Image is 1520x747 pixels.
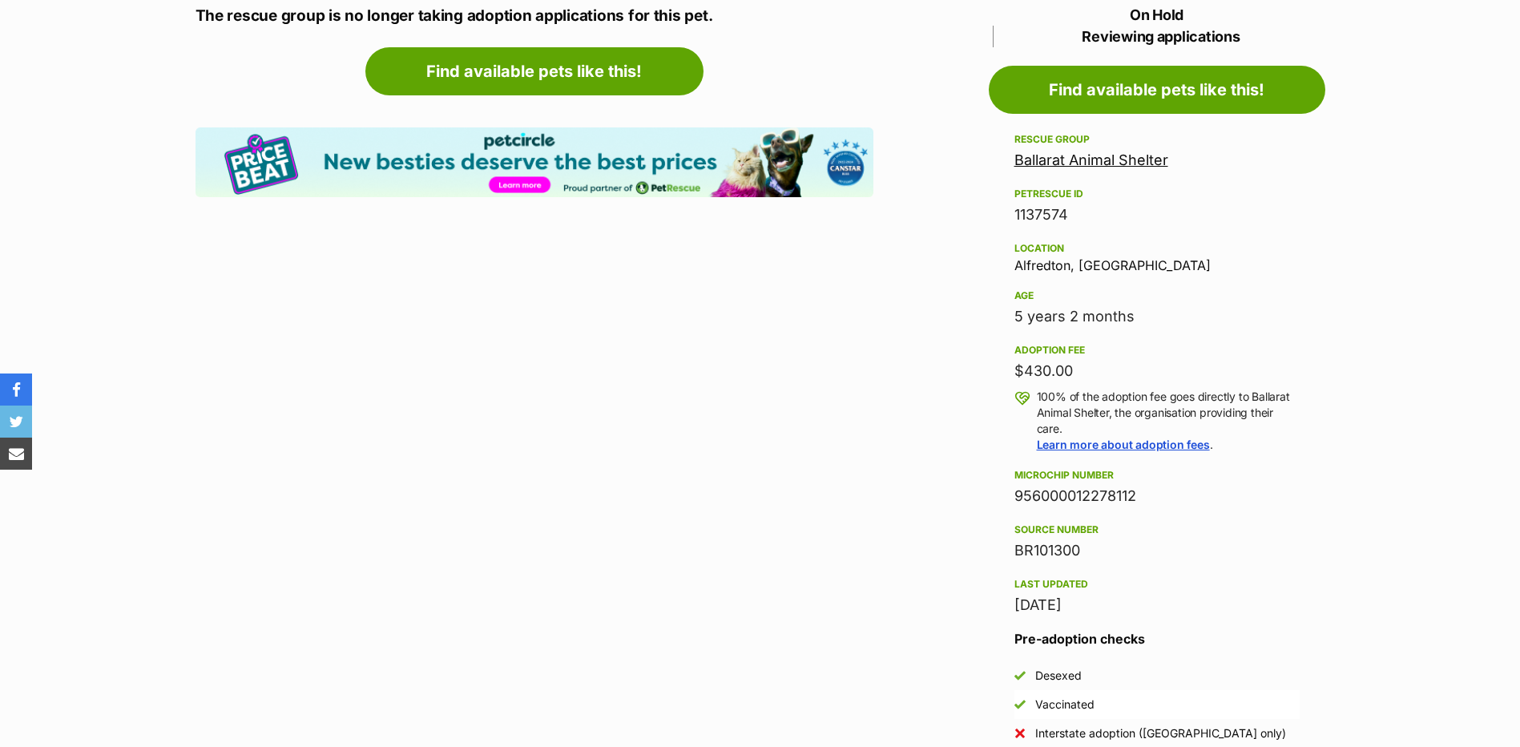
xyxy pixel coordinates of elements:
div: Alfredton, [GEOGRAPHIC_DATA] [1014,239,1300,273]
div: $430.00 [1014,360,1300,382]
div: Vaccinated [1035,697,1095,713]
img: Pet Circle promo banner [196,127,873,197]
div: Location [1014,242,1300,255]
div: Age [1014,289,1300,302]
div: Rescue group [1014,133,1300,146]
div: 5 years 2 months [1014,305,1300,328]
div: [DATE] [1014,594,1300,616]
div: Interstate adoption ([GEOGRAPHIC_DATA] only) [1035,725,1286,741]
p: 100% of the adoption fee goes directly to Ballarat Animal Shelter, the organisation providing the... [1037,389,1300,453]
div: Microchip number [1014,469,1300,482]
h3: Pre-adoption checks [1014,629,1300,648]
div: Adoption fee [1014,344,1300,357]
p: The rescue group is no longer taking adoption applications for this pet. [196,5,873,28]
p: On Hold [989,4,1325,47]
div: 956000012278112 [1014,485,1300,507]
span: Reviewing applications [993,26,1325,47]
div: Last updated [1014,578,1300,591]
img: No [1014,728,1026,739]
div: BR101300 [1014,539,1300,562]
div: Source number [1014,523,1300,536]
div: Desexed [1035,668,1082,684]
div: PetRescue ID [1014,188,1300,200]
a: Find available pets like this! [989,66,1325,114]
a: Learn more about adoption fees [1037,438,1210,451]
a: Find available pets like this! [365,47,704,95]
img: Yes [1014,699,1026,710]
div: 1137574 [1014,204,1300,226]
img: Yes [1014,670,1026,681]
a: Ballarat Animal Shelter [1014,151,1168,168]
